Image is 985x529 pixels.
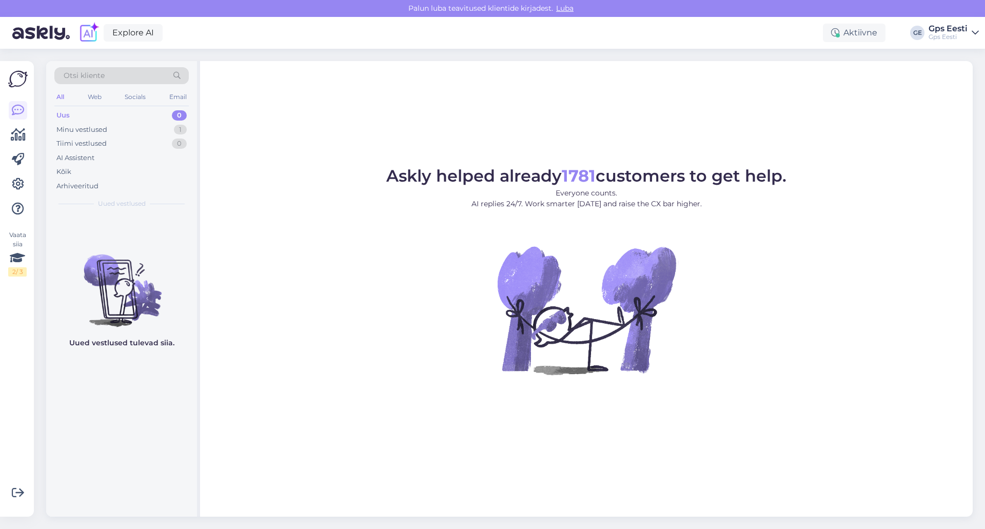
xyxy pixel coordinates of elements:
[64,70,105,81] span: Otsi kliente
[172,110,187,121] div: 0
[86,90,104,104] div: Web
[46,236,197,328] img: No chats
[8,69,28,89] img: Askly Logo
[56,110,70,121] div: Uus
[104,24,163,42] a: Explore AI
[386,188,786,209] p: Everyone counts. AI replies 24/7. Work smarter [DATE] and raise the CX bar higher.
[929,25,979,41] a: Gps EestiGps Eesti
[78,22,100,44] img: explore-ai
[8,230,27,277] div: Vaata siia
[823,24,885,42] div: Aktiivne
[56,139,107,149] div: Tiimi vestlused
[56,153,94,163] div: AI Assistent
[56,125,107,135] div: Minu vestlused
[386,166,786,186] span: Askly helped already customers to get help.
[174,125,187,135] div: 1
[929,25,968,33] div: Gps Eesti
[167,90,189,104] div: Email
[929,33,968,41] div: Gps Eesti
[494,218,679,402] img: No Chat active
[8,267,27,277] div: 2 / 3
[172,139,187,149] div: 0
[123,90,148,104] div: Socials
[56,167,71,177] div: Kõik
[54,90,66,104] div: All
[553,4,577,13] span: Luba
[910,26,924,40] div: GE
[98,199,146,208] span: Uued vestlused
[56,181,98,191] div: Arhiveeritud
[562,166,596,186] b: 1781
[69,338,174,348] p: Uued vestlused tulevad siia.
